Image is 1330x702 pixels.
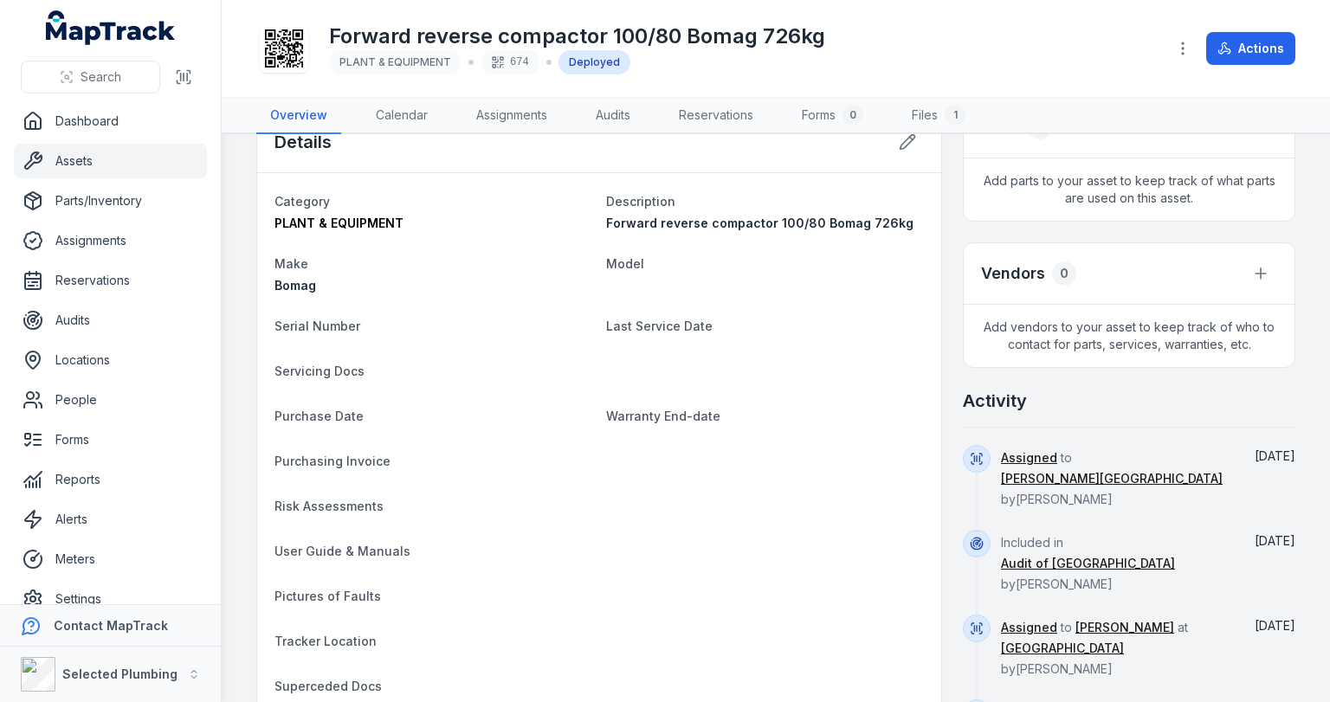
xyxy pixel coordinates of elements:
span: [DATE] [1255,533,1295,548]
span: Pictures of Faults [274,589,381,603]
time: 6/13/2025, 2:26:45 PM [1255,618,1295,633]
time: 7/25/2025, 9:03:18 AM [1255,533,1295,548]
a: Assets [14,144,207,178]
span: Make [274,256,308,271]
a: Audits [582,98,644,134]
span: to at by [PERSON_NAME] [1001,620,1188,676]
span: Included in by [PERSON_NAME] [1001,535,1175,591]
span: [DATE] [1255,448,1295,463]
span: Risk Assessments [274,499,384,513]
span: to by [PERSON_NAME] [1001,450,1223,506]
span: Add vendors to your asset to keep track of who to contact for parts, services, warranties, etc. [964,305,1294,367]
span: Category [274,194,330,209]
span: Last Service Date [606,319,713,333]
span: Forward reverse compactor 100/80 Bomag 726kg [606,216,914,230]
span: Search [81,68,121,86]
span: Bomag [274,278,316,293]
span: Purchase Date [274,409,364,423]
span: Purchasing Invoice [274,454,391,468]
span: Serial Number [274,319,360,333]
time: 8/20/2025, 2:49:33 PM [1255,448,1295,463]
a: Calendar [362,98,442,134]
a: Alerts [14,502,207,537]
span: PLANT & EQUIPMENT [274,216,404,230]
a: Audits [14,303,207,338]
a: Settings [14,582,207,616]
a: Reservations [665,98,767,134]
a: Forms [14,422,207,457]
strong: Selected Plumbing [62,667,178,681]
a: Files1 [898,98,979,134]
button: Actions [1206,32,1295,65]
a: Dashboard [14,104,207,138]
span: Model [606,256,644,271]
a: Assigned [1001,619,1057,636]
a: People [14,383,207,417]
span: Superceded Docs [274,679,382,693]
a: Assignments [14,223,207,258]
a: Locations [14,343,207,377]
a: [PERSON_NAME] [1075,619,1174,636]
a: Parts/Inventory [14,184,207,218]
a: Reports [14,462,207,497]
span: Tracker Location [274,634,377,648]
div: 0 [843,105,863,126]
span: Add parts to your asset to keep track of what parts are used on this asset. [964,158,1294,221]
button: Search [21,61,160,93]
span: Description [606,194,675,209]
strong: Contact MapTrack [54,618,168,633]
div: 674 [481,50,539,74]
a: [PERSON_NAME][GEOGRAPHIC_DATA] [1001,470,1223,487]
a: Overview [256,98,341,134]
span: [DATE] [1255,618,1295,633]
div: Deployed [558,50,630,74]
h2: Details [274,130,332,154]
a: [GEOGRAPHIC_DATA] [1001,640,1124,657]
h1: Forward reverse compactor 100/80 Bomag 726kg [329,23,825,50]
a: Reservations [14,263,207,298]
span: User Guide & Manuals [274,544,410,558]
span: Warranty End-date [606,409,720,423]
span: PLANT & EQUIPMENT [339,55,451,68]
a: Meters [14,542,207,576]
h3: Vendors [981,261,1045,286]
div: 0 [1052,261,1076,286]
a: Audit of [GEOGRAPHIC_DATA] [1001,555,1175,572]
a: MapTrack [46,10,176,45]
a: Forms0 [788,98,877,134]
div: 1 [945,105,965,126]
a: Assignments [462,98,561,134]
span: Servicing Docs [274,364,365,378]
a: Assigned [1001,449,1057,467]
h2: Activity [963,389,1027,413]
